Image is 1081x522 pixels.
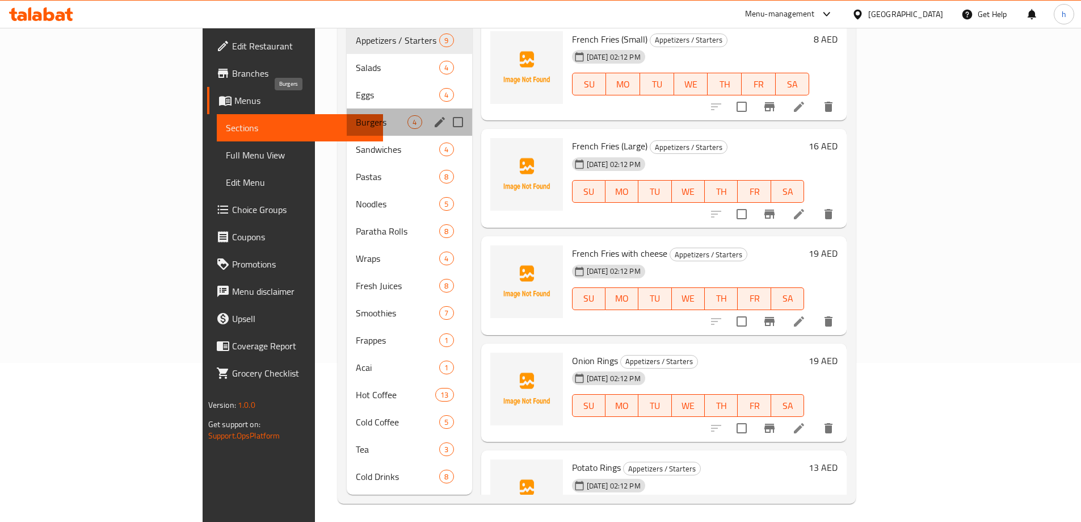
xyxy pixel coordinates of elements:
[347,408,472,436] div: Cold Coffee5
[207,196,383,223] a: Choice Groups
[815,415,842,442] button: delete
[490,138,563,211] img: French Fries (Large)
[650,141,727,154] span: Appetizers / Starters
[217,141,383,169] a: Full Menu View
[439,224,453,238] div: items
[670,248,747,261] div: Appetizers / Starters
[577,398,601,414] span: SU
[439,88,453,102] div: items
[730,95,754,119] span: Select to update
[356,197,439,211] div: Noodles
[356,361,439,374] span: Acai
[440,90,453,101] span: 4
[705,287,738,310] button: TH
[623,462,701,475] div: Appetizers / Starters
[572,352,618,369] span: Onion Rings
[638,287,671,310] button: TU
[356,88,439,102] span: Eggs
[356,415,439,429] div: Cold Coffee
[572,459,621,476] span: Potato Rings
[605,394,638,417] button: MO
[756,93,783,120] button: Branch-specific-item
[645,76,670,93] span: TU
[572,73,607,95] button: SU
[582,481,645,491] span: [DATE] 02:12 PM
[439,170,453,183] div: items
[408,117,421,128] span: 4
[347,163,472,190] div: Pastas8
[809,138,838,154] h6: 16 AED
[606,73,640,95] button: MO
[572,137,647,154] span: French Fries (Large)
[650,34,727,47] div: Appetizers / Starters
[208,428,280,443] a: Support.OpsPlatform
[347,190,472,218] div: Noodles5
[756,201,783,228] button: Branch-specific-item
[672,287,705,310] button: WE
[780,76,805,93] span: SA
[207,32,383,60] a: Edit Restaurant
[742,290,766,307] span: FR
[577,290,601,307] span: SU
[347,463,472,490] div: Cold Drinks8
[582,373,645,384] span: [DATE] 02:12 PM
[738,180,771,203] button: FR
[356,333,439,347] span: Frappes
[577,183,601,200] span: SU
[356,61,439,74] div: Salads
[356,442,439,456] span: Tea
[676,398,700,414] span: WE
[490,245,563,318] img: French Fries with cheese
[679,76,704,93] span: WE
[356,143,439,156] div: Sandwiches
[356,252,439,265] div: Wraps
[207,360,383,387] a: Grocery Checklist
[208,398,236,412] span: Version:
[232,203,374,216] span: Choice Groups
[738,394,771,417] button: FR
[730,416,754,440] span: Select to update
[674,73,708,95] button: WE
[776,73,810,95] button: SA
[643,290,667,307] span: TU
[638,394,671,417] button: TU
[347,245,472,272] div: Wraps4
[572,31,647,48] span: French Fries (Small)
[207,250,383,278] a: Promotions
[709,290,733,307] span: TH
[436,390,453,400] span: 13
[643,398,667,414] span: TU
[439,197,453,211] div: items
[705,180,738,203] button: TH
[356,279,439,293] span: Fresh Juices
[407,115,422,129] div: items
[439,470,453,483] div: items
[439,279,453,293] div: items
[439,306,453,320] div: items
[232,312,374,325] span: Upsell
[676,290,700,307] span: WE
[610,290,634,307] span: MO
[232,66,374,80] span: Branches
[572,287,605,310] button: SU
[572,245,667,262] span: French Fries with cheese
[643,183,667,200] span: TU
[347,81,472,108] div: Eggs4
[670,248,747,261] span: Appetizers / Starters
[207,87,383,114] a: Menus
[356,34,439,47] div: Appetizers / Starters
[347,108,472,136] div: Burgers4edit
[232,339,374,353] span: Coverage Report
[792,315,806,328] a: Edit menu item
[234,94,374,107] span: Menus
[712,76,737,93] span: TH
[440,35,453,46] span: 9
[208,417,260,432] span: Get support on:
[347,327,472,354] div: Frappes1
[815,93,842,120] button: delete
[440,172,453,182] span: 8
[738,287,771,310] button: FR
